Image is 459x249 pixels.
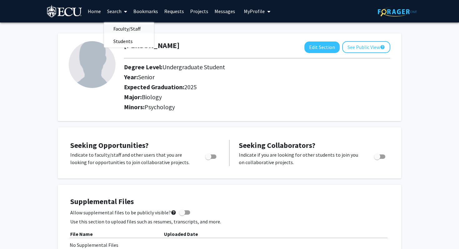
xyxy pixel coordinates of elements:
[104,37,154,46] a: Students
[104,24,154,33] a: Faculty/Staff
[104,22,150,35] span: Faculty/Staff
[5,221,27,244] iframe: Chat
[104,35,142,47] span: Students
[203,151,220,160] div: Toggle
[372,151,389,160] div: Toggle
